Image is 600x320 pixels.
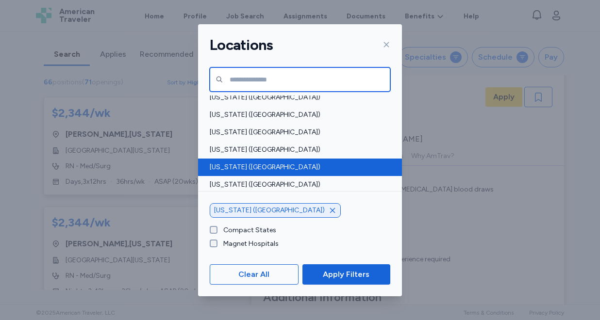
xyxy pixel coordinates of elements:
span: [US_STATE] ([GEOGRAPHIC_DATA]) [210,162,384,172]
span: [US_STATE] ([GEOGRAPHIC_DATA]) [210,128,384,137]
button: Apply Filters [302,264,390,285]
span: [US_STATE] ([GEOGRAPHIC_DATA]) [210,93,384,102]
span: [US_STATE] ([GEOGRAPHIC_DATA]) [214,206,325,215]
button: Clear All [210,264,299,285]
span: [US_STATE] ([GEOGRAPHIC_DATA]) [210,145,384,155]
h1: Locations [210,36,273,54]
span: [US_STATE] ([GEOGRAPHIC_DATA]) [210,180,384,190]
span: Apply Filters [323,269,369,280]
label: Compact States [217,225,276,235]
label: Magnet Hospitals [217,239,279,249]
span: Clear All [238,269,269,280]
span: [US_STATE] ([GEOGRAPHIC_DATA]) [210,110,384,120]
